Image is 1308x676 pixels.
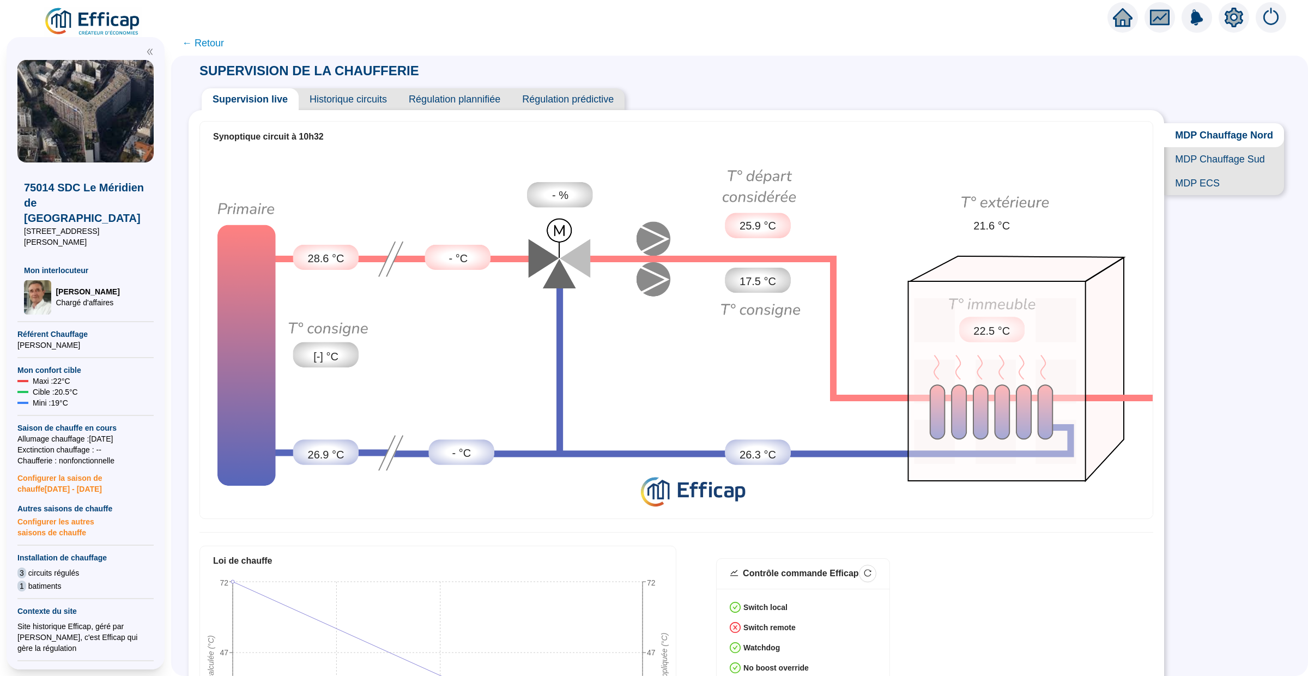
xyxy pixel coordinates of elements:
[743,623,796,632] strong: Switch remote
[1182,2,1212,33] img: alerts
[730,662,741,673] span: check-circle
[730,642,741,653] span: check-circle
[1113,8,1133,27] span: home
[308,446,344,463] span: 26.9 °C
[17,581,26,591] span: 1
[24,280,51,315] img: Chargé d'affaires
[146,48,154,56] span: double-left
[1150,8,1170,27] span: fund
[200,152,1153,515] img: circuit-supervision.724c8d6b72cc0638e748.png
[17,552,154,563] span: Installation de chauffage
[24,226,147,248] span: [STREET_ADDRESS][PERSON_NAME]
[17,444,154,455] span: Exctinction chauffage : --
[1164,123,1284,147] span: MDP Chauffage Nord
[28,568,79,578] span: circuits régulés
[17,503,154,514] span: Autres saisons de chauffe
[17,365,154,376] span: Mon confort cible
[44,7,142,37] img: efficap energie logo
[398,88,511,110] span: Régulation plannifiée
[213,554,663,568] div: Loi de chauffe
[864,569,871,577] span: reload
[220,578,228,587] tspan: 72
[17,455,154,466] span: Chaufferie : non fonctionnelle
[740,446,776,463] span: 26.3 °C
[200,152,1153,515] div: Synoptique
[17,514,154,538] span: Configurer les autres saisons de chauffe
[24,180,147,226] span: 75014 SDC Le Méridien de [GEOGRAPHIC_DATA]
[17,422,154,433] span: Saison de chauffe en cours
[17,466,154,494] span: Configurer la saison de chauffe [DATE] - [DATE]
[17,568,26,578] span: 3
[452,445,471,461] span: - °C
[56,286,119,297] span: [PERSON_NAME]
[17,621,154,654] div: Site historique Efficap, géré par [PERSON_NAME], c'est Efficap qui gère la régulation
[552,187,568,203] span: - %
[308,250,344,267] span: 28.6 °C
[1256,2,1286,33] img: alerts
[33,387,78,397] span: Cible : 20.5 °C
[647,648,656,657] tspan: 47
[220,648,228,657] tspan: 47
[17,433,154,444] span: Allumage chauffage : [DATE]
[730,569,738,577] span: stock
[743,567,858,580] div: Contrôle commande Efficap
[202,88,299,110] span: Supervision live
[17,340,154,351] span: [PERSON_NAME]
[973,218,1010,234] span: 21.6 °C
[730,602,741,613] span: check-circle
[740,273,776,289] span: 17.5 °C
[730,622,741,633] span: close-circle
[1224,8,1244,27] span: setting
[449,250,468,267] span: - °C
[511,88,625,110] span: Régulation prédictive
[33,397,68,408] span: Mini : 19 °C
[743,603,788,612] strong: Switch local
[647,578,656,587] tspan: 72
[17,606,154,617] span: Contexte du site
[182,35,224,51] span: ← Retour
[743,643,780,652] strong: Watchdog
[189,63,430,78] span: SUPERVISION DE LA CHAUFFERIE
[24,265,147,276] span: Mon interlocuteur
[28,581,62,591] span: batiments
[743,663,809,672] strong: No boost override
[299,88,398,110] span: Historique circuits
[740,218,776,234] span: 25.9 °C
[1164,147,1284,171] span: MDP Chauffage Sud
[33,376,70,387] span: Maxi : 22 °C
[56,297,119,308] span: Chargé d'affaires
[213,130,1140,143] div: Synoptique circuit à 10h32
[1164,171,1284,195] span: MDP ECS
[17,329,154,340] span: Référent Chauffage
[313,348,338,365] span: [-] °C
